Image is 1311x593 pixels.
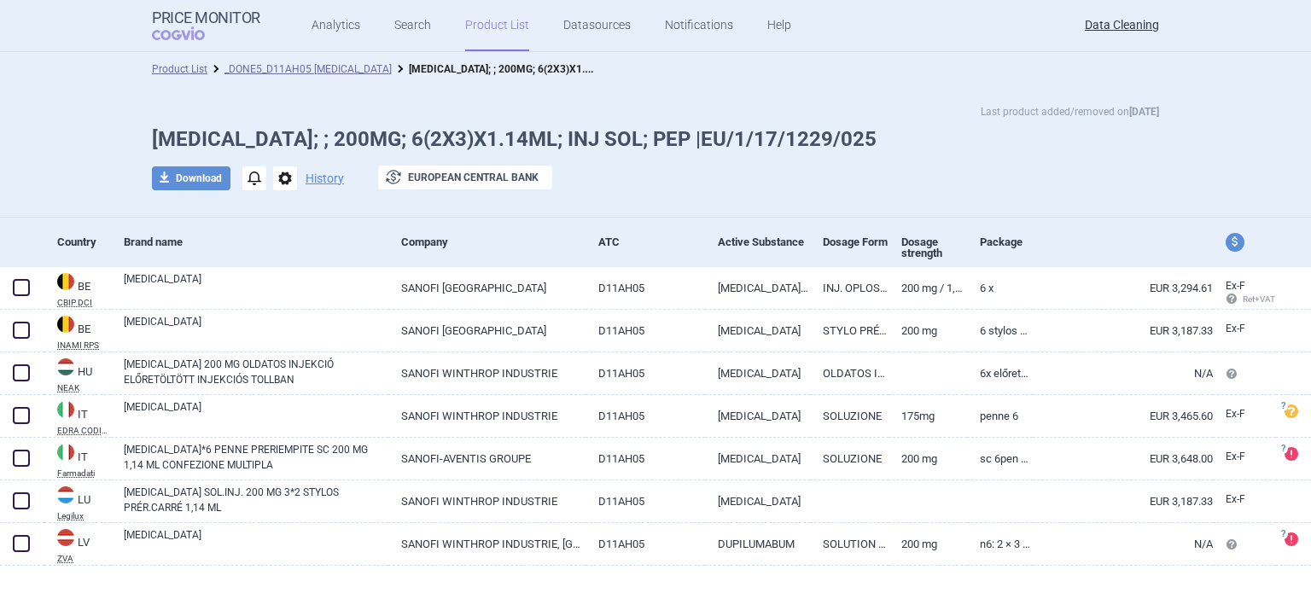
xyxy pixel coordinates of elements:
[1226,280,1245,292] span: Ex-factory price
[980,221,1033,263] div: Package
[152,63,207,75] a: Product List
[586,480,706,522] a: D11AH05
[1033,480,1213,522] a: EUR 3,187.33
[718,221,810,263] div: Active Substance
[1033,523,1213,565] a: N/A
[967,352,1033,394] a: 6x előretöltött injekciós tollban (2x3, gyűjrtőcsomagolás) négyzet alakú barázdált kupakkal és ov...
[57,316,74,333] img: Belgium
[57,273,74,290] img: Belgium
[1285,447,1305,461] a: ?
[388,523,585,565] a: SANOFI WINTHROP INDUSTRIE, [GEOGRAPHIC_DATA]
[57,384,111,392] abbr: NEAK — PUPHA database published by the National Health Insurance Fund of Hungary.
[57,427,111,435] abbr: EDRA CODIFA — Information system on drugs and health products published by Edra LSWR S.p.A.
[981,103,1159,120] p: Last product added/removed on
[1285,404,1305,418] a: ?
[124,314,388,345] a: [MEDICAL_DATA]
[705,438,810,480] a: [MEDICAL_DATA]
[967,523,1033,565] a: N6: 2 × 3 (200 mg/1,14 ml)
[1226,451,1245,462] span: Ex-factory price
[1213,274,1276,313] a: Ex-F Ret+VAT calc
[967,395,1033,437] a: penne 6
[124,357,388,387] a: [MEDICAL_DATA] 200 MG OLDATOS INJEKCIÓ ELŐRETÖLTÖTT INJEKCIÓS TOLLBAN
[409,60,771,76] strong: [MEDICAL_DATA]; ; 200MG; 6(2X3)X1.14ML; INJ SOL; PEP |EU/1/17/1229/025
[1278,529,1288,539] span: ?
[57,341,111,350] abbr: INAMI RPS — National Institute for Health Disability Insurance, Belgium. Programme web - Médicame...
[889,523,967,565] a: 200 mg
[152,9,260,42] a: Price MonitorCOGVIO
[152,127,1159,152] h1: [MEDICAL_DATA]; ; 200MG; 6(2X3)X1.14ML; INJ SOL; PEP |EU/1/17/1229/025
[388,438,585,480] a: SANOFI-AVENTIS GROUPE
[705,310,810,352] a: [MEDICAL_DATA]
[57,401,74,418] img: Italy
[889,438,967,480] a: 200 mg
[705,523,810,565] a: DUPILUMABUM
[44,399,111,435] a: ITITEDRA CODIFA
[1213,445,1276,470] a: Ex-F
[1033,267,1213,309] a: EUR 3,294.61
[810,267,889,309] a: INJ. OPLOSS. S.C. [VOORGEV. PEN]
[810,310,889,352] a: STYLO PRÉREMPLI
[1285,532,1305,546] a: ?
[810,352,889,394] a: OLDATOS INJEKCIÓ ELŐRETÖLTÖTT TOLLBAN
[57,529,74,546] img: Latvia
[44,271,111,307] a: BEBECBIP DCI
[57,358,74,375] img: Hungary
[124,221,388,263] div: Brand name
[392,61,597,78] li: DUPIXENT; ; 200MG; 6(2X3)X1.14ML; INJ SOL; PEP |EU/1/17/1229/025
[810,523,889,565] a: SOLUTION FOR INJECTION
[207,61,392,78] li: _DONE5_D11AH05 DUPILUMAB
[1033,310,1213,352] a: EUR 3,187.33
[388,352,585,394] a: SANOFI WINTHROP INDUSTRIE
[1129,106,1159,118] strong: [DATE]
[586,310,706,352] a: D11AH05
[306,172,344,184] button: History
[388,395,585,437] a: SANOFI WINTHROP INDUSTRIE
[388,480,585,522] a: SANOFI WINTHROP INDUSTRIE
[44,357,111,392] a: HUHUNEAK
[401,221,585,263] div: Company
[124,485,388,515] a: [MEDICAL_DATA] SOL.INJ. 200 MG 3*2 STYLOS PRÉR.CARRÉ 1,14 ML
[967,310,1033,352] a: 6 stylos préremplis 1,14 mL solution injectable, 200 mg
[152,166,230,190] button: Download
[124,399,388,430] a: [MEDICAL_DATA]
[388,310,585,352] a: SANOFI [GEOGRAPHIC_DATA]
[57,486,74,503] img: Luxembourg
[44,442,111,478] a: ITITFarmadati
[1278,444,1288,454] span: ?
[57,555,111,563] abbr: ZVA — Online database developed by State Agency of Medicines Republic of Latvia.
[124,527,388,558] a: [MEDICAL_DATA]
[388,267,585,309] a: SANOFI [GEOGRAPHIC_DATA]
[705,352,810,394] a: [MEDICAL_DATA]
[152,9,260,26] strong: Price Monitor
[1033,352,1213,394] a: N/A
[705,480,810,522] a: [MEDICAL_DATA]
[901,221,967,274] div: Dosage strength
[586,523,706,565] a: D11AH05
[57,512,111,520] abbr: Legilux — List of medicinal products published by the Official Journal of the Grand Duchy of Luxe...
[1033,438,1213,480] a: EUR 3,648.00
[152,26,229,40] span: COGVIO
[1213,402,1276,427] a: Ex-F
[586,267,706,309] a: D11AH05
[705,395,810,437] a: [MEDICAL_DATA]
[1226,294,1291,304] span: Ret+VAT calc
[124,271,388,302] a: [MEDICAL_DATA]
[889,267,967,309] a: 200 mg / 1,14 ml
[124,442,388,473] a: [MEDICAL_DATA]*6 PENNE PRERIEMPITE SC 200 MG 1,14 ML CONFEZIONE MULTIPLA
[44,485,111,520] a: LULULegilux
[1213,487,1276,513] a: Ex-F
[889,310,967,352] a: 200 mg
[810,438,889,480] a: SOLUZIONE
[967,438,1033,480] a: SC 6PEN 200MG 1,14ML
[44,527,111,563] a: LVLVZVA
[1278,401,1288,411] span: ?
[57,221,111,263] div: Country
[57,469,111,478] abbr: Farmadati — Online database developed by Farmadati Italia S.r.l., Italia.
[586,352,706,394] a: D11AH05
[378,166,552,189] button: European Central Bank
[57,299,111,307] abbr: CBIP DCI — Belgian Center for Pharmacotherapeutic Information (CBIP)
[1226,323,1245,334] span: Ex-factory price
[810,395,889,437] a: SOLUZIONE
[44,314,111,350] a: BEBEINAMI RPS
[1213,317,1276,342] a: Ex-F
